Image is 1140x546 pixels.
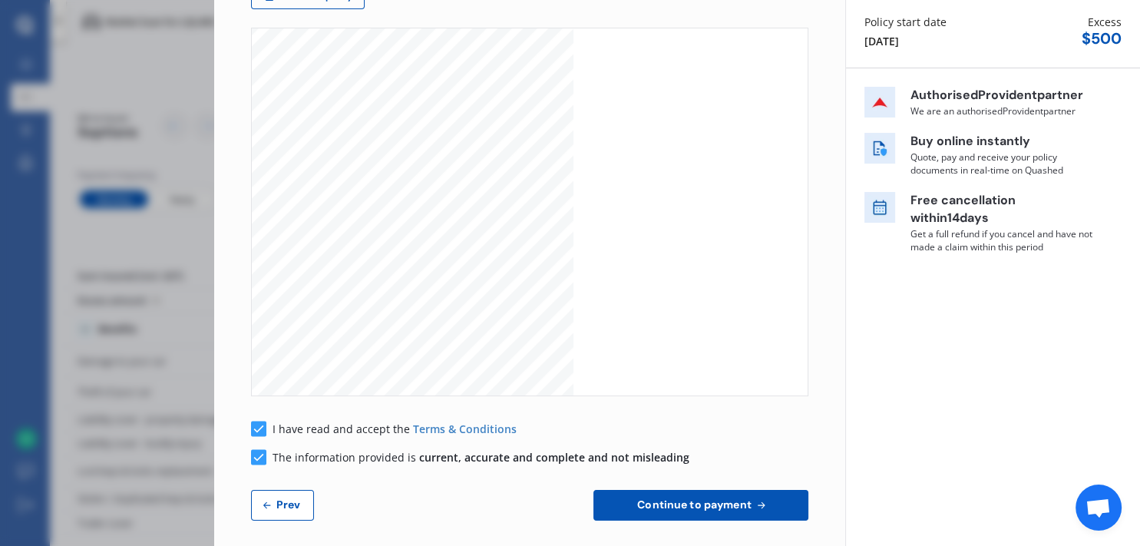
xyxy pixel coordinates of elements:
[283,329,384,334] span: [GEOGRAPHIC_DATA][STREET_ADDRESS],
[526,382,558,388] span: PICL.MVI04/24
[251,490,314,521] button: Prev
[864,33,899,49] div: [DATE]
[593,490,808,521] button: Continue to payment
[634,498,755,511] span: Continue to payment
[864,87,895,117] img: insurer icon
[395,335,425,340] span: 0800 676 864
[910,227,1095,253] p: Get a full refund if you cancel and have not made a claim within this period
[1088,14,1122,30] div: Excess
[419,450,689,465] span: current, accurate and complete and not misleading
[1082,30,1122,48] div: $ 500
[864,192,895,223] img: free cancel icon
[317,335,409,340] span: [EMAIL_ADDRESS][DOMAIN_NAME]
[910,192,1095,227] p: Free cancellation within 14 days
[1076,485,1122,531] a: Open chat
[273,422,413,436] span: I have read and accept the
[864,133,895,164] img: buy online icon
[283,335,338,340] span: [GEOGRAPHIC_DATA]. |
[283,342,332,349] span: [DOMAIN_NAME]
[910,87,1095,104] p: Authorised Provident partner
[910,133,1095,151] p: Buy online instantly
[273,498,304,511] span: Prev
[910,104,1095,117] p: We are an authorised Provident partner
[273,450,689,465] span: The information provided is
[392,335,394,340] span: |
[283,323,448,328] span: This policy is provided to you by Provident Insurance Corporation Limited,
[864,14,947,30] div: Policy start date
[910,151,1095,177] p: Quote, pay and receive your policy documents in real-time on Quashed
[413,422,517,436] a: Terms & Conditions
